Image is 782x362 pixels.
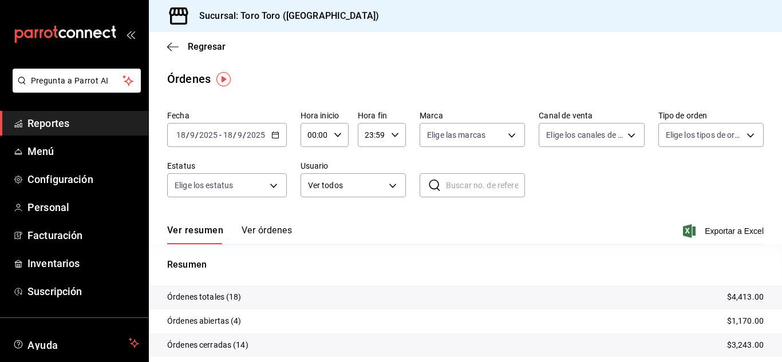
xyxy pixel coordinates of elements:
[167,225,292,244] div: navigation tabs
[167,291,242,303] p: Órdenes totales (18)
[176,130,186,140] input: --
[658,112,764,120] label: Tipo de orden
[420,112,525,120] label: Marca
[243,130,246,140] span: /
[27,228,139,243] span: Facturación
[167,225,223,244] button: Ver resumen
[237,130,243,140] input: --
[727,339,764,351] p: $3,243.00
[167,339,248,351] p: Órdenes cerradas (14)
[219,130,222,140] span: -
[189,130,195,140] input: --
[308,180,385,192] span: Ver todos
[242,225,292,244] button: Ver órdenes
[301,162,406,170] label: Usuario
[246,130,266,140] input: ----
[216,72,231,86] img: Tooltip marker
[167,162,287,170] label: Estatus
[27,144,139,159] span: Menú
[727,291,764,303] p: $4,413.00
[175,180,233,191] span: Elige los estatus
[8,83,141,95] a: Pregunta a Parrot AI
[539,112,644,120] label: Canal de venta
[446,174,525,197] input: Buscar no. de referencia
[27,256,139,271] span: Inventarios
[427,129,485,141] span: Elige las marcas
[167,258,764,272] p: Resumen
[167,112,287,120] label: Fecha
[167,41,226,52] button: Regresar
[190,9,379,23] h3: Sucursal: Toro Toro ([GEOGRAPHIC_DATA])
[27,172,139,187] span: Configuración
[27,116,139,131] span: Reportes
[358,112,406,120] label: Hora fin
[186,130,189,140] span: /
[233,130,236,140] span: /
[31,75,123,87] span: Pregunta a Parrot AI
[188,41,226,52] span: Regresar
[223,130,233,140] input: --
[167,315,242,327] p: Órdenes abiertas (4)
[685,224,764,238] button: Exportar a Excel
[195,130,199,140] span: /
[126,30,135,39] button: open_drawer_menu
[13,69,141,93] button: Pregunta a Parrot AI
[199,130,218,140] input: ----
[727,315,764,327] p: $1,170.00
[27,336,124,350] span: Ayuda
[301,112,349,120] label: Hora inicio
[27,200,139,215] span: Personal
[546,129,623,141] span: Elige los canales de venta
[167,70,211,87] div: Órdenes
[27,284,139,299] span: Suscripción
[666,129,742,141] span: Elige los tipos de orden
